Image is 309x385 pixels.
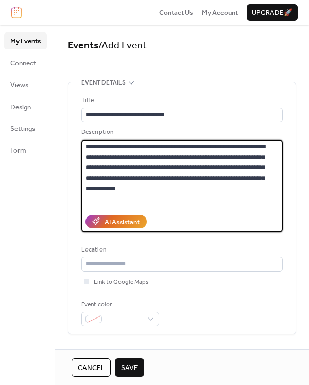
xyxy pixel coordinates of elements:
[115,358,144,377] button: Save
[4,76,47,93] a: Views
[10,80,28,90] span: Views
[78,363,105,373] span: Cancel
[4,55,47,71] a: Connect
[121,363,138,373] span: Save
[252,8,293,18] span: Upgrade 🚀
[202,7,238,18] a: My Account
[81,299,157,310] div: Event color
[159,8,193,18] span: Contact Us
[98,36,147,55] span: / Add Event
[247,4,298,21] button: Upgrade🚀
[81,245,281,255] div: Location
[81,127,281,138] div: Description
[10,124,35,134] span: Settings
[105,217,140,227] div: AI Assistant
[81,95,281,106] div: Title
[11,7,22,18] img: logo
[202,8,238,18] span: My Account
[10,102,31,112] span: Design
[4,120,47,137] a: Settings
[72,358,111,377] button: Cancel
[10,58,36,69] span: Connect
[94,277,149,288] span: Link to Google Maps
[10,145,26,156] span: Form
[10,36,41,46] span: My Events
[4,32,47,49] a: My Events
[68,36,98,55] a: Events
[4,98,47,115] a: Design
[4,142,47,158] a: Form
[81,78,126,88] span: Event details
[159,7,193,18] a: Contact Us
[81,347,125,357] span: Date and time
[85,215,147,228] button: AI Assistant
